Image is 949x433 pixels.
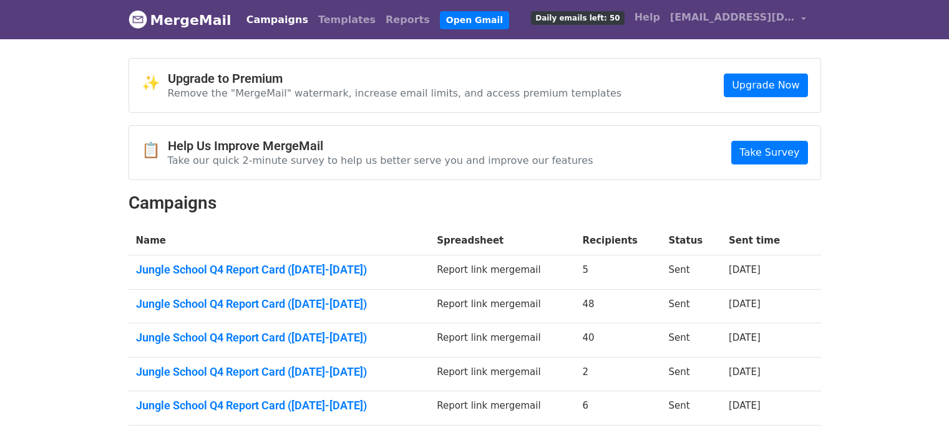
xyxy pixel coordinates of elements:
[661,226,721,255] th: Status
[129,7,231,33] a: MergeMail
[429,357,575,391] td: Report link mergemail
[136,297,422,311] a: Jungle School Q4 Report Card ([DATE]-[DATE])
[630,5,665,30] a: Help
[136,263,422,277] a: Jungle School Q4 Report Card ([DATE]-[DATE])
[168,154,593,167] p: Take our quick 2-minute survey to help us better serve you and improve our features
[168,87,622,100] p: Remove the "MergeMail" watermark, increase email limits, and access premium templates
[575,289,661,323] td: 48
[429,289,575,323] td: Report link mergemail
[129,193,821,214] h2: Campaigns
[526,5,629,30] a: Daily emails left: 50
[661,289,721,323] td: Sent
[136,331,422,345] a: Jungle School Q4 Report Card ([DATE]-[DATE])
[429,323,575,358] td: Report link mergemail
[313,7,381,32] a: Templates
[168,71,622,86] h4: Upgrade to Premium
[142,74,168,92] span: ✨
[429,391,575,426] td: Report link mergemail
[661,323,721,358] td: Sent
[381,7,435,32] a: Reports
[661,255,721,290] td: Sent
[661,391,721,426] td: Sent
[142,141,168,159] span: 📋
[729,366,761,378] a: [DATE]
[729,400,761,411] a: [DATE]
[440,11,509,29] a: Open Gmail
[665,5,811,34] a: [EMAIL_ADDRESS][DOMAIN_NAME]
[575,255,661,290] td: 5
[136,399,422,412] a: Jungle School Q4 Report Card ([DATE]-[DATE])
[429,255,575,290] td: Report link mergemail
[575,357,661,391] td: 2
[724,74,807,97] a: Upgrade Now
[531,11,624,25] span: Daily emails left: 50
[136,365,422,379] a: Jungle School Q4 Report Card ([DATE]-[DATE])
[729,298,761,310] a: [DATE]
[670,10,795,25] span: [EMAIL_ADDRESS][DOMAIN_NAME]
[729,264,761,275] a: [DATE]
[575,226,661,255] th: Recipients
[129,226,430,255] th: Name
[721,226,802,255] th: Sent time
[168,138,593,153] h4: Help Us Improve MergeMail
[129,10,147,29] img: MergeMail logo
[429,226,575,255] th: Spreadsheet
[731,141,807,164] a: Take Survey
[241,7,313,32] a: Campaigns
[729,332,761,343] a: [DATE]
[661,357,721,391] td: Sent
[575,323,661,358] td: 40
[575,391,661,426] td: 6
